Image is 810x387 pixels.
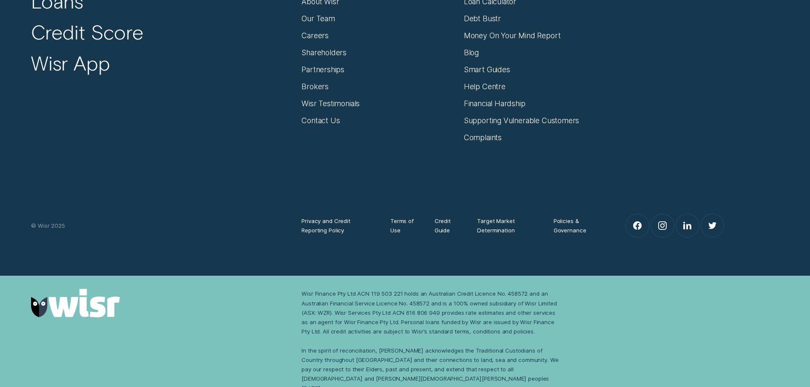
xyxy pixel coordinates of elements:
[554,216,600,235] a: Policies & Governance
[301,65,344,74] a: Partnerships
[464,82,506,91] a: Help Centre
[435,216,460,235] a: Credit Guide
[301,99,360,108] a: Wisr Testimonials
[676,214,699,237] a: LinkedIn
[301,216,373,235] a: Privacy and Credit Reporting Policy
[651,214,674,237] a: Instagram
[301,48,347,57] a: Shareholders
[464,14,501,23] a: Debt Bustr
[301,116,340,125] a: Contact Us
[26,221,297,230] div: © Wisr 2025
[477,216,536,235] a: Target Market Determination
[31,51,110,76] a: Wisr App
[464,133,502,142] a: Complaints
[301,14,335,23] a: Our Team
[626,214,648,237] a: Facebook
[464,99,526,108] a: Financial Hardship
[464,48,479,57] a: Blog
[390,216,418,235] a: Terms of Use
[301,82,329,91] a: Brokers
[464,116,580,125] a: Supporting Vulnerable Customers
[701,214,724,237] a: Twitter
[31,20,143,45] a: Credit Score
[464,65,510,74] a: Smart Guides
[301,31,329,40] a: Careers
[31,289,120,317] img: Wisr
[464,31,561,40] a: Money On Your Mind Report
